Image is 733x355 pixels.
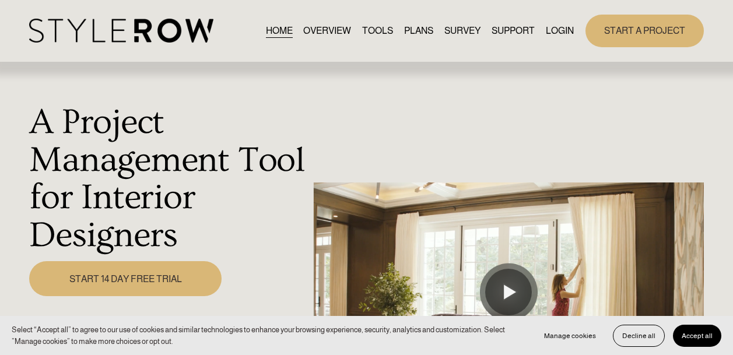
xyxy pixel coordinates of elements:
[29,104,306,255] h1: A Project Management Tool for Interior Designers
[303,23,351,38] a: OVERVIEW
[585,15,704,47] a: START A PROJECT
[682,332,713,340] span: Accept all
[492,23,535,38] a: folder dropdown
[404,23,433,38] a: PLANS
[546,23,574,38] a: LOGIN
[535,325,605,347] button: Manage cookies
[673,325,721,347] button: Accept all
[444,23,481,38] a: SURVEY
[622,332,655,340] span: Decline all
[485,269,532,315] button: Play
[266,23,293,38] a: HOME
[492,24,535,38] span: SUPPORT
[362,23,393,38] a: TOOLS
[12,324,524,347] p: Select “Accept all” to agree to our use of cookies and similar technologies to enhance your brows...
[544,332,596,340] span: Manage cookies
[29,261,222,297] a: START 14 DAY FREE TRIAL
[613,325,665,347] button: Decline all
[29,19,213,43] img: StyleRow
